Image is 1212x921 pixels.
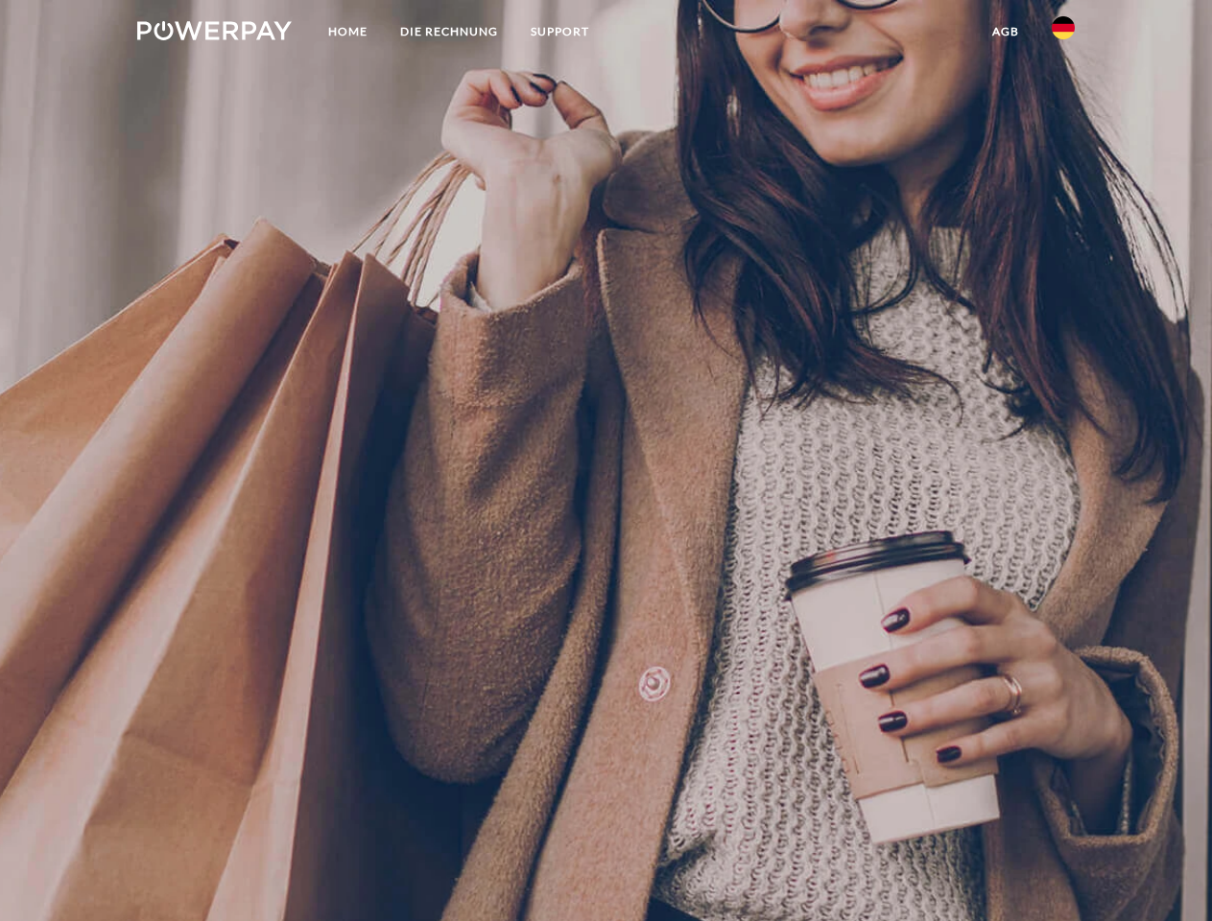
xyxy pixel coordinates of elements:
[384,14,514,49] a: DIE RECHNUNG
[1052,16,1075,39] img: de
[312,14,384,49] a: Home
[137,21,292,40] img: logo-powerpay-white.svg
[514,14,606,49] a: SUPPORT
[976,14,1035,49] a: agb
